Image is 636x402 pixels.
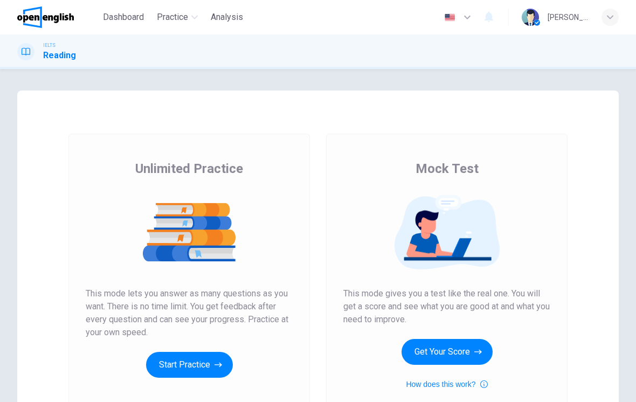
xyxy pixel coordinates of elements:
[157,11,188,24] span: Practice
[43,49,76,62] h1: Reading
[135,160,243,177] span: Unlimited Practice
[443,13,457,22] img: en
[153,8,202,27] button: Practice
[522,9,539,26] img: Profile picture
[406,378,487,391] button: How does this work?
[402,339,493,365] button: Get Your Score
[206,8,247,27] button: Analysis
[103,11,144,24] span: Dashboard
[86,287,293,339] span: This mode lets you answer as many questions as you want. There is no time limit. You get feedback...
[343,287,550,326] span: This mode gives you a test like the real one. You will get a score and see what you are good at a...
[17,6,99,28] a: OpenEnglish logo
[416,160,479,177] span: Mock Test
[548,11,589,24] div: [PERSON_NAME]
[43,41,56,49] span: IELTS
[99,8,148,27] button: Dashboard
[211,11,243,24] span: Analysis
[146,352,233,378] button: Start Practice
[17,6,74,28] img: OpenEnglish logo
